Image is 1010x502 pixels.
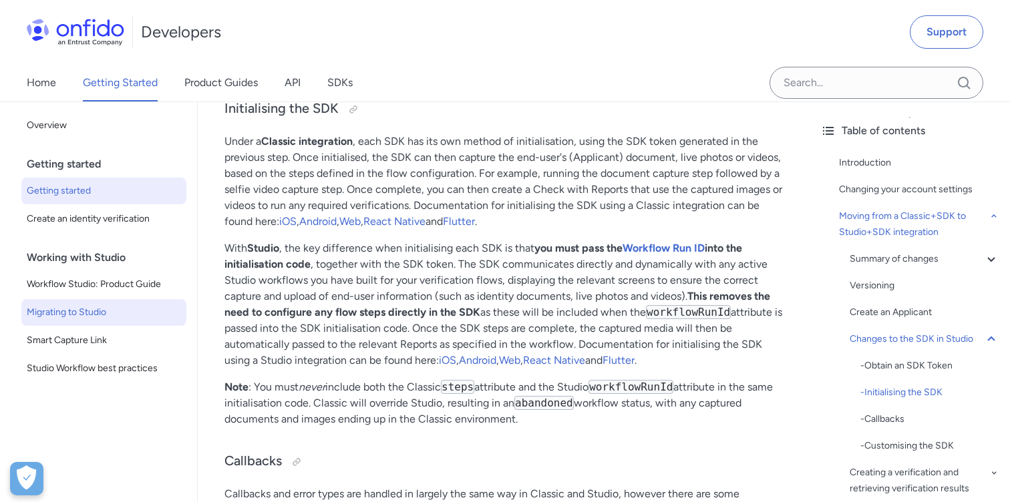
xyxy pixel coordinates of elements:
[27,244,192,271] div: Working with Studio
[27,360,181,376] span: Studio Workflow best practices
[21,206,186,232] a: Create an identity verification
[27,19,124,45] img: Onfido Logo
[860,358,999,374] div: - Obtain an SDK Token
[299,381,325,393] em: never
[850,278,999,294] a: Versioning
[21,178,186,204] a: Getting started
[10,462,43,495] button: Open Preferences
[21,355,186,382] a: Studio Workflow best practices
[184,64,258,101] a: Product Guides
[339,215,361,228] a: Web
[459,354,496,366] a: Android
[327,64,353,101] a: SDKs
[21,112,186,139] a: Overview
[820,123,999,139] div: Table of contents
[860,411,999,427] div: - Callbacks
[224,381,248,393] strong: Note
[21,299,186,326] a: Migrating to Studio
[770,67,983,99] input: Onfido search input field
[279,215,297,228] a: iOS
[224,134,783,230] p: Under a , each SDK has its own method of initialisation, using the SDK token generated in the pre...
[860,385,999,401] div: - Initialising the SDK
[224,379,783,427] p: : You must include both the Classic attribute and the Studio attribute in the same initialisation...
[27,211,181,227] span: Create an identity verification
[363,215,426,228] a: React Native
[523,354,585,366] a: React Native
[910,15,983,49] a: Support
[860,438,999,454] div: - Customising the SDK
[860,438,999,454] a: -Customising the SDK
[27,304,181,320] span: Migrating to Studio
[27,151,192,178] div: Getting started
[850,304,999,320] a: Create an Applicant
[224,242,742,270] strong: you must pass the into the initialisation code
[623,242,705,254] a: Workflow Run ID
[83,64,158,101] a: Getting Started
[443,215,475,228] a: Flutter
[839,155,999,171] a: Introduction
[27,117,181,134] span: Overview
[588,380,673,394] code: workflowRunId
[441,380,474,394] code: steps
[850,331,999,347] a: Changes to the SDK in Studio
[27,183,181,199] span: Getting started
[860,411,999,427] a: -Callbacks
[860,358,999,374] a: -Obtain an SDK Token
[499,354,520,366] a: Web
[27,332,181,348] span: Smart Capture Link
[27,276,181,292] span: Workflow Studio: Product Guide
[247,242,279,254] strong: Studio
[224,451,783,473] h3: Callbacks
[646,305,731,319] code: workflowRunId
[860,385,999,401] a: -Initialising the SDK
[839,182,999,198] a: Changing your account settings
[224,99,783,120] h3: Initialising the SDK
[224,240,783,368] p: With , the key difference when initialising each SDK is that , together with the SDK token. The S...
[850,251,999,267] a: Summary of changes
[261,135,353,148] strong: Classic integration
[850,465,999,497] a: Creating a verification and retrieving verification results
[514,396,574,410] code: abandoned
[603,354,635,366] a: Flutter
[21,271,186,298] a: Workflow Studio: Product Guide
[839,208,999,240] a: Moving from a Classic+SDK to Studio+SDK integration
[10,462,43,495] div: Cookie Preferences
[439,354,456,366] a: iOS
[224,290,770,318] strong: This removes the need to configure any flow steps directly in the SDK
[141,21,221,43] h1: Developers
[21,327,186,354] a: Smart Capture Link
[27,64,56,101] a: Home
[299,215,337,228] a: Android
[285,64,301,101] a: API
